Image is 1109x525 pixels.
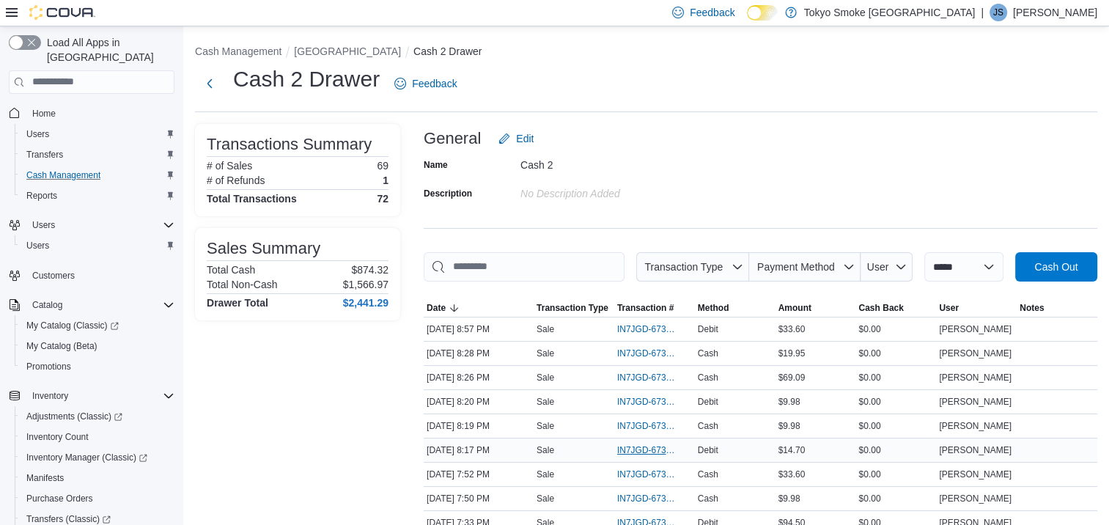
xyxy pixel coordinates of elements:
[32,270,75,282] span: Customers
[377,160,388,172] p: 69
[617,417,692,435] button: IN7JGD-6739191
[21,449,153,466] a: Inventory Manager (Classic)
[21,317,125,334] a: My Catalog (Classic)
[749,252,861,282] button: Payment Method
[207,160,252,172] h6: # of Sales
[537,372,554,383] p: Sale
[3,215,180,235] button: Users
[427,302,446,314] span: Date
[21,187,174,205] span: Reports
[41,35,174,65] span: Load All Apps in [GEOGRAPHIC_DATA]
[21,408,128,425] a: Adjustments (Classic)
[424,466,534,483] div: [DATE] 7:52 PM
[1020,302,1044,314] span: Notes
[858,302,903,314] span: Cash Back
[698,469,718,480] span: Cash
[698,302,729,314] span: Method
[617,469,677,480] span: IN7JGD-6739042
[993,4,1003,21] span: JS
[32,390,68,402] span: Inventory
[424,188,472,199] label: Description
[855,466,936,483] div: $0.00
[493,124,539,153] button: Edit
[614,299,695,317] button: Transaction #
[207,264,255,276] h6: Total Cash
[617,320,692,338] button: IN7JGD-6739419
[15,427,180,447] button: Inventory Count
[21,187,63,205] a: Reports
[15,186,180,206] button: Reports
[388,69,463,98] a: Feedback
[207,279,278,290] h6: Total Non-Cash
[778,348,806,359] span: $19.95
[698,323,718,335] span: Debit
[537,420,554,432] p: Sale
[32,108,56,120] span: Home
[343,297,388,309] h4: $2,441.29
[21,428,174,446] span: Inventory Count
[21,469,174,487] span: Manifests
[698,444,718,456] span: Debit
[26,105,62,122] a: Home
[26,472,64,484] span: Manifests
[21,166,106,184] a: Cash Management
[617,490,692,507] button: IN7JGD-6739029
[747,5,778,21] input: Dark Mode
[21,449,174,466] span: Inventory Manager (Classic)
[690,5,734,20] span: Feedback
[695,299,775,317] button: Method
[861,252,913,282] button: User
[26,169,100,181] span: Cash Management
[778,323,806,335] span: $33.60
[617,441,692,459] button: IN7JGD-6739182
[195,69,224,98] button: Next
[939,348,1012,359] span: [PERSON_NAME]
[537,348,554,359] p: Sale
[617,396,677,408] span: IN7JGD-6739199
[424,130,481,147] h3: General
[383,175,388,186] p: 1
[778,420,800,432] span: $9.98
[778,372,806,383] span: $69.09
[15,406,180,427] a: Adjustments (Classic)
[233,65,380,94] h1: Cash 2 Drawer
[855,441,936,459] div: $0.00
[21,408,174,425] span: Adjustments (Classic)
[26,216,61,234] button: Users
[21,358,174,375] span: Promotions
[29,5,95,20] img: Cova
[617,369,692,386] button: IN7JGD-6739247
[15,315,180,336] a: My Catalog (Classic)
[804,4,976,21] p: Tokyo Smoke [GEOGRAPHIC_DATA]
[377,193,388,205] h4: 72
[1017,299,1097,317] button: Notes
[520,153,717,171] div: Cash 2
[26,493,93,504] span: Purchase Orders
[757,261,835,273] span: Payment Method
[26,513,111,525] span: Transfers (Classic)
[21,237,55,254] a: Users
[21,469,70,487] a: Manifests
[21,166,174,184] span: Cash Management
[26,240,49,252] span: Users
[778,396,800,408] span: $9.98
[698,420,718,432] span: Cash
[617,372,677,383] span: IN7JGD-6739247
[15,336,180,356] button: My Catalog (Beta)
[778,493,800,504] span: $9.98
[424,417,534,435] div: [DATE] 8:19 PM
[617,466,692,483] button: IN7JGD-6739042
[778,469,806,480] span: $33.60
[21,146,174,164] span: Transfers
[698,493,718,504] span: Cash
[617,393,692,411] button: IN7JGD-6739199
[21,337,103,355] a: My Catalog (Beta)
[855,369,936,386] div: $0.00
[778,444,806,456] span: $14.70
[424,393,534,411] div: [DATE] 8:20 PM
[26,387,174,405] span: Inventory
[195,44,1097,62] nav: An example of EuiBreadcrumbs
[207,175,265,186] h6: # of Refunds
[516,131,534,146] span: Edit
[351,264,388,276] p: $874.32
